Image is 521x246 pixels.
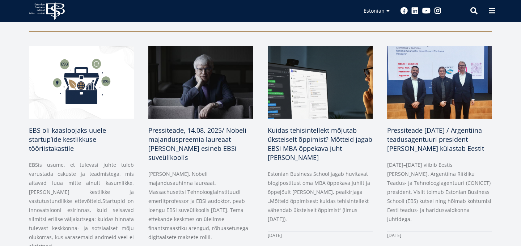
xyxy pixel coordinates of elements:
[268,126,372,162] span: Kuidas tehisintellekt mõjutab üksteiselt õppimist? Mõtteid jagab EBSi MBA õppekava juht [PERSON_N...
[387,231,492,240] div: [DATE]
[268,231,373,240] div: [DATE]
[148,126,246,162] span: Pressiteade, 14.08. 2025/ Nobeli majanduspreemia laureaat [PERSON_NAME] esineb EBSi suveülikoolis
[401,7,408,14] a: Facebook
[29,126,106,153] span: EBS oli kaasloojaks uuele startup’ide kestlikkuse tööriistakastile
[434,7,441,14] a: Instagram
[29,161,134,204] b: EBSis usume, et tulevasi juhte tuleb varustada oskuste ja teadmistega, mis aitavad luua mitte ain...
[387,46,492,119] img: OG: IMAGE Daniel Salamone visit
[268,46,373,119] img: a
[148,46,253,119] img: a
[268,169,373,224] p: Estonian Business School jagab huvitavat blogipostitust oma MBA õppekava juhilt ja õppejõult [PER...
[411,7,419,14] a: Linkedin
[387,126,484,153] span: Pressiteade [DATE] / Argentiina teadusagentuuri president [PERSON_NAME] külastab Eestit
[29,46,134,119] img: Startup toolkit image
[387,160,492,224] p: [DATE]–[DATE] viibib Eestis [PERSON_NAME], Argentiina Riikliku Teadus- ja Tehnoloogiagentuuri (CO...
[148,169,253,242] p: [PERSON_NAME], Nobeli majandusauhinna laureaat, Massachusettsi Tehnoloogiainstituudi emeriitprofe...
[29,7,452,25] h2: Uudised
[422,7,431,14] a: Youtube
